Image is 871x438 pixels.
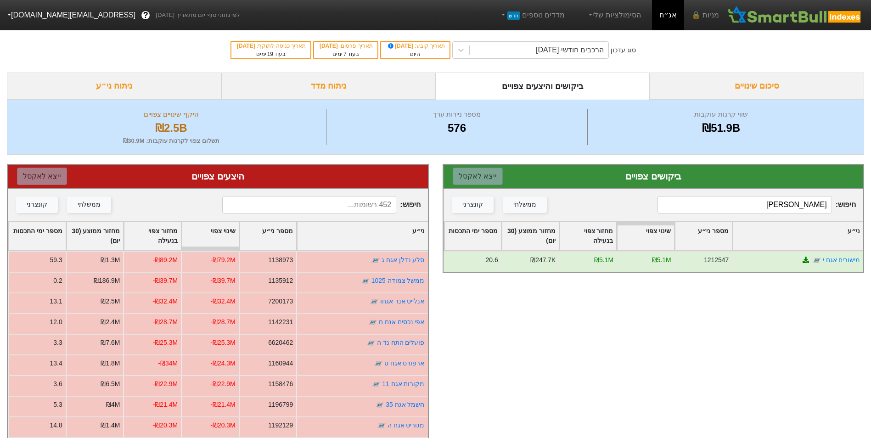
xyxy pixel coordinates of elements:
div: -₪20.3M [153,421,178,430]
div: 12.0 [50,317,62,327]
div: ₪1.4M [101,421,120,430]
div: ₪2.5M [101,297,120,306]
div: -₪25.3M [210,338,235,348]
div: היקף שינויים צפויים [19,109,324,120]
div: Toggle SortBy [675,222,732,250]
div: 1135912 [268,276,293,286]
div: ₪6.5M [101,379,120,389]
span: 7 [343,51,347,57]
div: בעוד ימים [319,50,373,58]
span: [DATE] [320,43,339,49]
span: [DATE] [237,43,257,49]
div: היצעים צפויים [17,169,419,183]
div: ₪1.3M [101,255,120,265]
img: tase link [361,276,370,286]
div: מספר ניירות ערך [329,109,585,120]
div: 6620462 [268,338,293,348]
div: תאריך פרסום : [319,42,373,50]
div: Toggle SortBy [617,222,674,250]
button: קונצרני [16,197,58,213]
div: Toggle SortBy [182,222,239,250]
a: הסימולציות שלי [583,6,645,24]
div: Toggle SortBy [560,222,617,250]
div: 14.8 [50,421,62,430]
img: tase link [377,421,386,430]
div: ₪247.7K [530,255,556,265]
div: -₪22.9M [153,379,178,389]
a: חשמל אגח 35 [386,401,424,408]
button: ייצא לאקסל [17,168,67,185]
div: -₪32.4M [210,297,235,306]
div: -₪34M [158,359,178,368]
div: ₪1.8M [101,359,120,368]
div: Toggle SortBy [733,222,863,250]
div: ניתוח ני״ע [7,73,221,100]
div: -₪21.4M [210,400,235,410]
div: 3.6 [53,379,62,389]
div: 13.1 [50,297,62,306]
div: -₪28.7M [153,317,178,327]
a: מדדים נוספיםחדש [495,6,568,24]
span: [DATE] [387,43,415,49]
div: 13.4 [50,359,62,368]
img: tase link [374,359,383,368]
div: 1212547 [704,255,729,265]
a: מישורים אגח י [822,256,860,264]
div: -₪25.3M [153,338,178,348]
div: ביקושים והיצעים צפויים [436,73,650,100]
div: ממשלתי [78,200,101,210]
div: ₪5.1M [594,255,613,265]
div: ₪7.6M [101,338,120,348]
div: Toggle SortBy [9,222,66,250]
span: ? [143,9,148,22]
div: 3.3 [53,338,62,348]
a: אפי נכסים אגח ח [379,318,425,326]
img: tase link [371,380,381,389]
div: 7200173 [268,297,293,306]
input: 124 רשומות... [657,196,832,213]
div: 576 [329,120,585,136]
div: ₪186.9M [94,276,120,286]
div: -₪22.9M [210,379,235,389]
div: ₪2.5B [19,120,324,136]
img: tase link [366,338,376,348]
div: Toggle SortBy [124,222,181,250]
div: -₪20.3M [210,421,235,430]
img: tase link [812,256,821,265]
button: ממשלתי [67,197,111,213]
div: תאריך קובע : [386,42,445,50]
div: Toggle SortBy [444,222,501,250]
div: סיכום שינויים [650,73,864,100]
div: 1196799 [268,400,293,410]
div: ₪2.4M [101,317,120,327]
div: -₪39.7M [153,276,178,286]
a: ארפורט אגח ט [384,359,425,367]
button: ייצא לאקסל [453,168,503,185]
button: ממשלתי [503,197,547,213]
div: -₪24.3M [210,359,235,368]
a: פועלים התח נד ה [377,339,425,346]
div: 59.3 [50,255,62,265]
div: 1142231 [268,317,293,327]
div: 20.6 [485,255,498,265]
div: קונצרני [27,200,47,210]
div: תשלום צפוי לקרנות עוקבות : ₪30.9M [19,136,324,146]
div: ₪51.9B [590,120,852,136]
div: Toggle SortBy [240,222,297,250]
div: -₪28.7M [210,317,235,327]
div: הרכבים חודשי [DATE] [536,45,604,56]
span: חיפוש : [222,196,421,213]
div: -₪21.4M [153,400,178,410]
div: Toggle SortBy [502,222,559,250]
span: לפי נתוני סוף יום מתאריך [DATE] [156,11,240,20]
div: ₪4M [106,400,120,410]
div: -₪32.4M [153,297,178,306]
a: אנלייט אנר אגחו [380,298,425,305]
span: 19 [267,51,273,57]
div: 1138973 [268,255,293,265]
div: 5.3 [53,400,62,410]
a: סלע נדלן אגח ג [382,256,425,264]
div: תאריך כניסה לתוקף : [236,42,306,50]
div: Toggle SortBy [67,222,124,250]
div: ביקושים צפויים [453,169,854,183]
